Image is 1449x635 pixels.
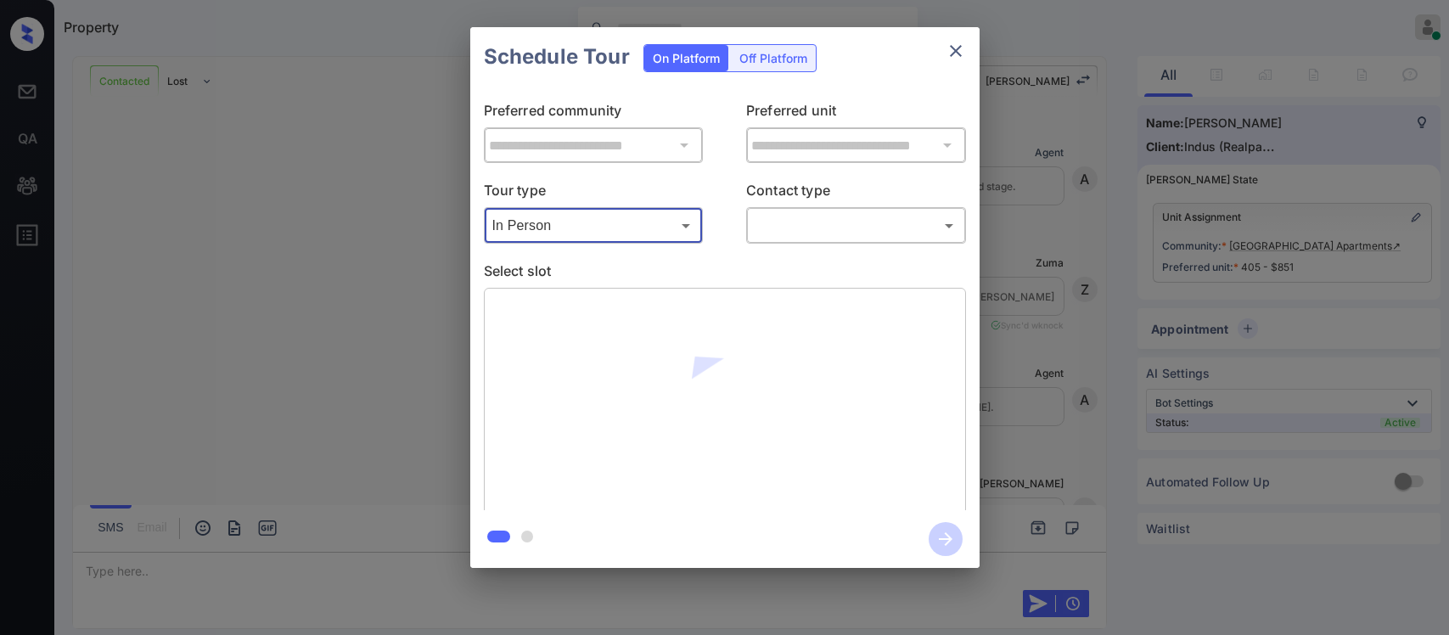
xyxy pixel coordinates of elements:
[939,34,973,68] button: close
[731,45,816,71] div: Off Platform
[484,100,704,127] p: Preferred community
[625,301,824,501] img: loaderv1.7921fd1ed0a854f04152.gif
[484,261,966,288] p: Select slot
[918,517,973,561] button: btn-next
[470,27,643,87] h2: Schedule Tour
[484,180,704,207] p: Tour type
[746,100,966,127] p: Preferred unit
[746,180,966,207] p: Contact type
[488,211,699,239] div: In Person
[644,45,728,71] div: On Platform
